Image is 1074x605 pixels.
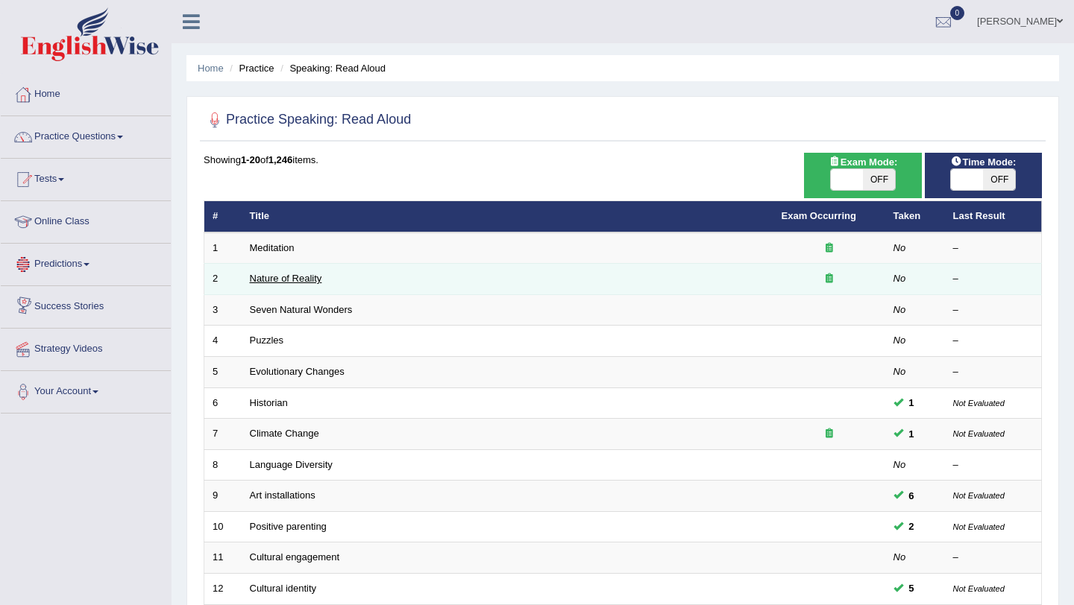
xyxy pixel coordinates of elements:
td: 1 [204,232,242,264]
small: Not Evaluated [953,522,1005,531]
em: No [894,242,906,253]
em: No [894,335,906,346]
a: Evolutionary Changes [250,366,345,377]
span: You can still take this question [903,519,920,534]
td: 11 [204,542,242,574]
li: Speaking: Read Aloud [277,61,386,75]
div: Exam occurring question [782,272,877,286]
div: – [953,365,1034,379]
span: 0 [950,6,965,20]
a: Puzzles [250,335,284,346]
small: Not Evaluated [953,584,1005,593]
td: 9 [204,481,242,512]
a: Language Diversity [250,459,333,470]
td: 8 [204,449,242,481]
span: Time Mode: [944,154,1022,170]
a: Meditation [250,242,295,253]
h2: Practice Speaking: Read Aloud [204,109,411,131]
td: 7 [204,419,242,450]
a: Historian [250,397,288,408]
div: – [953,241,1034,256]
a: Art installations [250,490,315,501]
td: 10 [204,511,242,542]
span: You can still take this question [903,395,920,411]
th: # [204,201,242,232]
a: Cultural identity [250,583,317,594]
div: – [953,303,1034,317]
em: No [894,304,906,315]
div: – [953,458,1034,472]
b: 1,246 [268,154,293,165]
em: No [894,366,906,377]
small: Not Evaluated [953,491,1005,500]
a: Success Stories [1,286,171,323]
small: Not Evaluated [953,399,1005,408]
a: Your Account [1,371,171,408]
em: No [894,459,906,470]
a: Climate Change [250,428,319,439]
span: Exam Mode: [823,154,903,170]
a: Exam Occurring [782,210,856,221]
a: Tests [1,159,171,196]
td: 6 [204,387,242,419]
div: – [953,272,1034,286]
th: Last Result [945,201,1042,232]
span: OFF [863,169,895,190]
div: Showing of items. [204,153,1042,167]
a: Strategy Videos [1,329,171,366]
div: Exam occurring question [782,241,877,256]
td: 12 [204,573,242,604]
td: 5 [204,357,242,388]
em: No [894,551,906,563]
a: Home [1,74,171,111]
em: No [894,273,906,284]
th: Taken [885,201,945,232]
div: – [953,334,1034,348]
span: OFF [983,169,1015,190]
td: 3 [204,294,242,326]
span: You can still take this question [903,426,920,442]
div: Show exams occurring in exams [804,153,921,198]
td: 2 [204,264,242,295]
a: Online Class [1,201,171,238]
th: Title [242,201,773,232]
li: Practice [226,61,274,75]
b: 1-20 [241,154,260,165]
a: Practice Questions [1,116,171,153]
a: Positive parenting [250,521,327,532]
a: Home [198,63,224,74]
div: – [953,551,1034,565]
a: Seven Natural Wonders [250,304,353,315]
span: You can still take this question [903,488,920,504]
div: Exam occurring question [782,427,877,441]
a: Cultural engagement [250,551,340,563]
span: You can still take this question [903,580,920,596]
small: Not Evaluated [953,429,1005,438]
td: 4 [204,326,242,357]
a: Predictions [1,244,171,281]
a: Nature of Reality [250,273,322,284]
